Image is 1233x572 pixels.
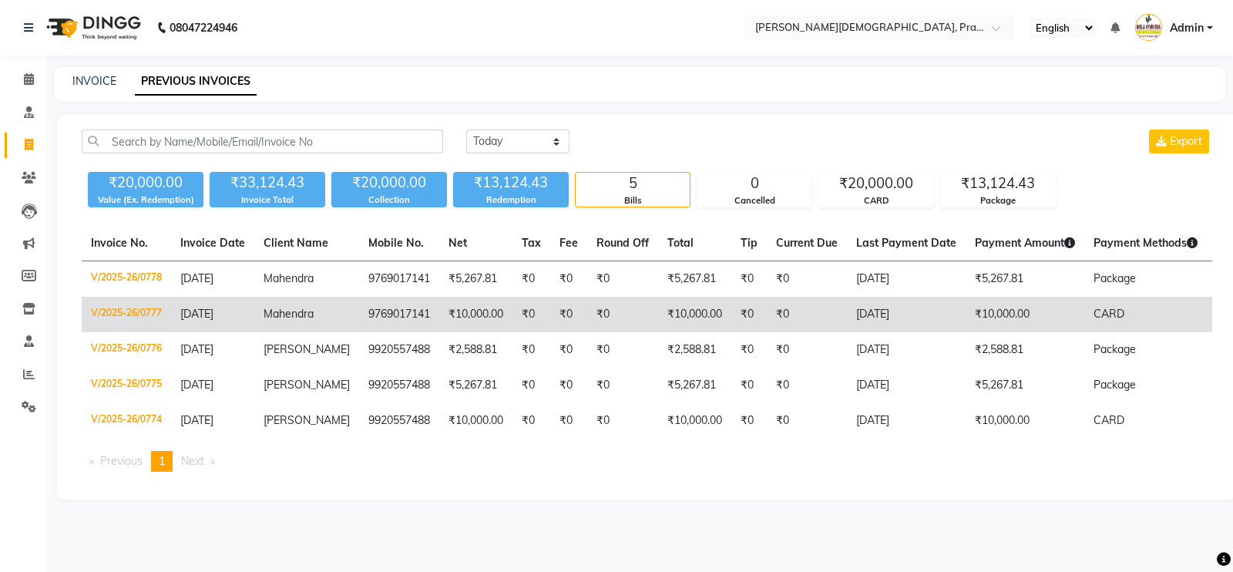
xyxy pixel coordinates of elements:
td: ₹0 [587,403,658,439]
td: ₹0 [767,332,847,368]
td: 9920557488 [359,332,439,368]
td: ₹0 [731,261,767,298]
td: ₹0 [731,368,767,403]
span: Invoice Date [180,236,245,250]
td: ₹0 [767,403,847,439]
td: [DATE] [847,403,966,439]
span: Total [667,236,694,250]
td: 9920557488 [359,368,439,403]
td: ₹0 [512,297,550,332]
span: [DATE] [180,271,213,285]
td: 9769017141 [359,261,439,298]
td: ₹0 [587,368,658,403]
div: Value (Ex. Redemption) [88,193,203,207]
span: Tip [741,236,758,250]
td: ₹2,588.81 [966,332,1084,368]
td: [DATE] [847,332,966,368]
div: ₹33,124.43 [210,172,325,193]
button: Export [1149,130,1209,153]
span: [PERSON_NAME] [264,342,350,356]
span: Mobile No. [368,236,424,250]
td: V/2025-26/0774 [82,403,171,439]
span: Client Name [264,236,328,250]
td: ₹0 [587,261,658,298]
div: 5 [576,173,690,194]
td: ₹10,000.00 [439,297,512,332]
td: ₹10,000.00 [966,403,1084,439]
td: ₹5,267.81 [658,261,731,298]
div: Cancelled [697,194,811,207]
td: [DATE] [847,297,966,332]
td: ₹5,267.81 [966,368,1084,403]
span: 1 [159,454,165,468]
td: ₹0 [550,297,587,332]
td: V/2025-26/0778 [82,261,171,298]
span: Package [1094,271,1136,285]
td: ₹0 [550,403,587,439]
td: ₹2,588.81 [439,332,512,368]
span: [DATE] [180,342,213,356]
td: ₹0 [767,297,847,332]
input: Search by Name/Mobile/Email/Invoice No [82,130,443,153]
td: ₹10,000.00 [439,403,512,439]
span: Tax [522,236,541,250]
span: [DATE] [180,307,213,321]
span: Payment Amount [975,236,1075,250]
nav: Pagination [82,451,1212,472]
td: ₹5,267.81 [439,261,512,298]
span: CARD [1094,413,1124,427]
div: Package [941,194,1055,207]
td: ₹5,267.81 [439,368,512,403]
div: CARD [819,194,933,207]
td: ₹2,588.81 [658,332,731,368]
td: ₹0 [512,261,550,298]
div: Invoice Total [210,193,325,207]
td: ₹0 [731,297,767,332]
td: ₹10,000.00 [658,403,731,439]
span: Package [1094,342,1136,356]
img: Admin [1135,14,1162,41]
span: [DATE] [180,413,213,427]
span: Mahendra [264,271,314,285]
b: 08047224946 [170,6,237,49]
span: Export [1170,134,1202,148]
span: Admin [1170,20,1204,36]
span: CARD [1094,307,1124,321]
div: ₹13,124.43 [941,173,1055,194]
div: ₹20,000.00 [819,173,933,194]
td: ₹0 [731,403,767,439]
span: Mahendra [264,307,314,321]
td: V/2025-26/0775 [82,368,171,403]
div: 0 [697,173,811,194]
span: Next [181,454,204,468]
td: 9769017141 [359,297,439,332]
td: ₹0 [512,332,550,368]
td: ₹10,000.00 [658,297,731,332]
td: V/2025-26/0777 [82,297,171,332]
span: Net [449,236,467,250]
td: ₹0 [731,332,767,368]
td: [DATE] [847,261,966,298]
td: ₹5,267.81 [966,261,1084,298]
a: PREVIOUS INVOICES [135,68,257,96]
div: Redemption [453,193,569,207]
span: Previous [100,454,143,468]
td: ₹0 [512,403,550,439]
span: Round Off [596,236,649,250]
span: Package [1094,378,1136,392]
div: ₹20,000.00 [88,172,203,193]
td: ₹0 [512,368,550,403]
span: Invoice No. [91,236,148,250]
div: Collection [331,193,447,207]
span: Payment Methods [1094,236,1198,250]
img: logo [39,6,145,49]
a: INVOICE [72,74,116,88]
td: [DATE] [847,368,966,403]
td: ₹0 [550,368,587,403]
td: ₹5,267.81 [658,368,731,403]
td: 9920557488 [359,403,439,439]
span: [PERSON_NAME] [264,413,350,427]
td: V/2025-26/0776 [82,332,171,368]
div: ₹13,124.43 [453,172,569,193]
td: ₹10,000.00 [966,297,1084,332]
